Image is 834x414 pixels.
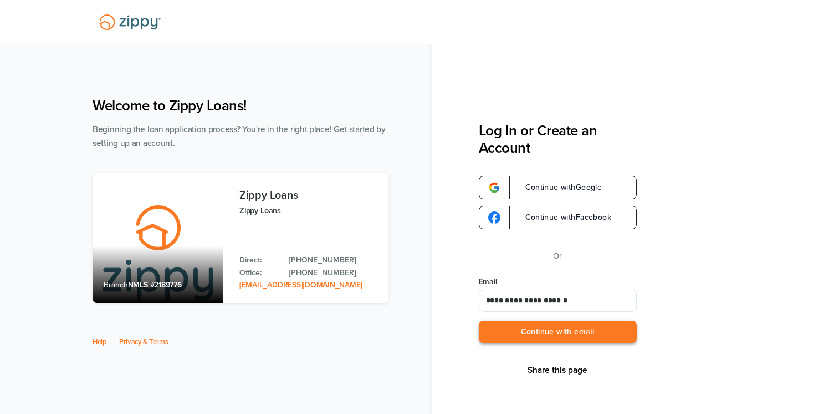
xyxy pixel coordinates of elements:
p: Direct: [239,254,278,266]
img: google-logo [488,211,500,224]
p: Office: [239,267,278,279]
button: Share This Page [524,365,591,376]
a: Email Address: zippyguide@zippymh.com [239,280,362,290]
img: google-logo [488,181,500,194]
h3: Log In or Create an Account [479,122,637,156]
img: Lender Logo [93,9,167,35]
button: Continue with email [479,321,637,344]
label: Email [479,276,637,287]
a: google-logoContinue withGoogle [479,176,637,199]
span: Continue with Facebook [514,214,611,221]
a: Privacy & Terms [119,337,168,346]
input: Email Address [479,290,637,312]
span: Continue with Google [514,184,602,191]
p: Zippy Loans [239,204,377,217]
p: Or [553,249,562,263]
a: Direct Phone: 512-975-2947 [289,254,377,266]
a: Help [93,337,107,346]
a: Office Phone: 512-975-2947 [289,267,377,279]
span: NMLS #2189776 [128,280,182,290]
span: Branch [104,280,128,290]
span: Beginning the loan application process? You're in the right place! Get started by setting up an a... [93,124,386,148]
a: google-logoContinue withFacebook [479,206,637,229]
h3: Zippy Loans [239,189,377,201]
h1: Welcome to Zippy Loans! [93,97,388,114]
